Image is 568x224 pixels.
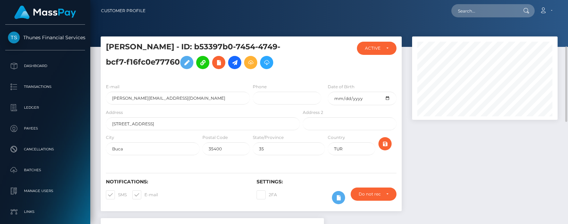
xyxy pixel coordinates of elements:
[106,134,114,141] label: City
[5,182,85,200] a: Manage Users
[8,123,82,134] p: Payees
[106,109,123,116] label: Address
[5,34,85,41] span: Thunes Financial Services
[357,42,397,55] button: ACTIVE
[365,45,381,51] div: ACTIVE
[106,179,246,185] h6: Notifications:
[106,42,296,73] h5: [PERSON_NAME] - ID: b53397b0-7454-4749-bcf7-f16fc0e77760
[106,190,127,199] label: SMS
[8,186,82,196] p: Manage Users
[5,203,85,221] a: Links
[106,84,119,90] label: E-mail
[451,4,517,17] input: Search...
[5,161,85,179] a: Batches
[328,134,345,141] label: Country
[228,56,241,69] a: Initiate Payout
[303,109,323,116] label: Address 2
[8,207,82,217] p: Links
[8,165,82,175] p: Batches
[5,120,85,137] a: Payees
[5,141,85,158] a: Cancellations
[328,84,354,90] label: Date of Birth
[5,57,85,75] a: Dashboard
[8,144,82,155] p: Cancellations
[8,61,82,71] p: Dashboard
[8,32,20,43] img: Thunes Financial Services
[253,84,267,90] label: Phone
[351,188,397,201] button: Do not require
[202,134,228,141] label: Postal Code
[5,99,85,116] a: Ledger
[8,102,82,113] p: Ledger
[5,78,85,96] a: Transactions
[14,6,76,19] img: MassPay Logo
[257,179,397,185] h6: Settings:
[8,82,82,92] p: Transactions
[253,134,284,141] label: State/Province
[359,191,381,197] div: Do not require
[132,190,158,199] label: E-mail
[257,190,277,199] label: 2FA
[101,3,145,18] a: Customer Profile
